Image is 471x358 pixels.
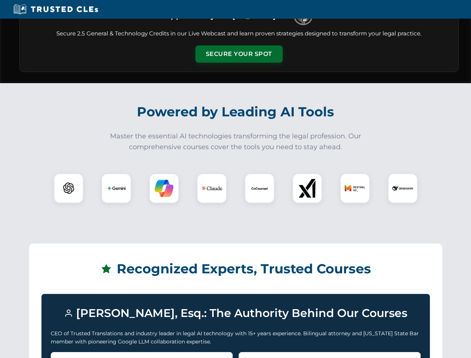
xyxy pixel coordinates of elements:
[11,4,100,15] img: Trusted CLEs
[298,179,317,198] img: xAI Logo
[292,173,322,203] div: xAI
[101,173,131,203] div: Gemini
[51,303,421,323] h3: [PERSON_NAME], Esq.: The Authority Behind Our Courses
[149,173,179,203] div: Copilot
[201,178,222,199] img: Claude Logo
[340,173,370,203] div: Mistral AI
[345,178,365,199] img: Mistral AI Logo
[105,131,366,153] p: Master the essential AI technologies transforming the legal profession. Our comprehensive courses...
[155,179,173,198] img: Copilot Logo
[388,173,418,203] div: DeepSeek
[54,173,84,203] div: ChatGPT
[195,45,283,63] button: Secure Your Spot
[29,99,442,125] h2: Powered by Leading AI Tools
[41,256,430,282] h2: Recognized Experts, Trusted Courses
[245,173,274,203] div: CoCounsel
[58,178,79,199] img: ChatGPT Logo
[29,29,449,38] p: Secure 2.5 General & Technology Credits in our Live Webcast and learn proven strategies designed ...
[197,173,227,203] div: Claude
[51,329,421,346] p: CEO of Trusted Translations and industry leader in legal AI technology with 15+ years experience....
[250,179,269,198] img: CoCounsel Logo
[392,178,413,199] img: DeepSeek Logo
[107,179,126,198] img: Gemini Logo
